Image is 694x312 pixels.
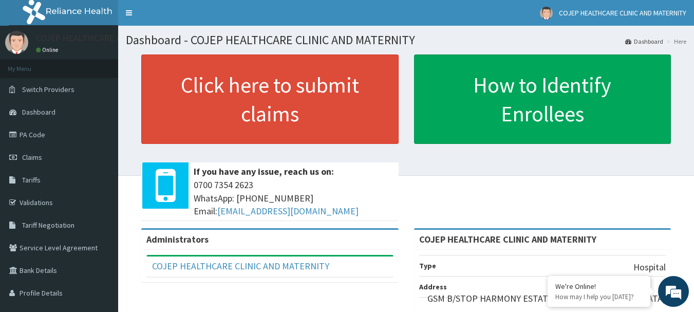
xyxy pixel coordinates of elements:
a: [EMAIL_ADDRESS][DOMAIN_NAME] [217,205,359,217]
p: COJEP HEALTHCARE CLINIC AND MATERNITY [36,33,209,43]
span: Switch Providers [22,85,74,94]
b: Type [419,261,436,270]
p: Hospital [633,261,666,274]
div: We're Online! [555,282,643,291]
p: How may I help you today? [555,292,643,301]
b: Address [419,282,447,291]
a: How to Identify Enrollees [414,54,671,144]
strong: COJEP HEALTHCARE CLINIC AND MATERNITY [419,233,596,245]
p: GSM B/STOP HARMONY ESTATE MAYA-[GEOGRAPHIC_DATA] [427,292,666,305]
img: User Image [540,7,553,20]
img: User Image [5,31,28,54]
a: Online [36,46,61,53]
a: COJEP HEALTHCARE CLINIC AND MATERNITY [152,260,329,272]
span: Claims [22,153,42,162]
span: Dashboard [22,107,55,117]
b: If you have any issue, reach us on: [194,166,334,177]
b: Administrators [146,233,209,245]
span: COJEP HEALTHCARE CLINIC AND MATERNITY [559,8,686,17]
li: Here [664,37,686,46]
span: Tariff Negotiation [22,221,74,230]
a: Dashboard [625,37,663,46]
a: Click here to submit claims [141,54,399,144]
span: 0700 7354 2623 WhatsApp: [PHONE_NUMBER] Email: [194,178,393,218]
h1: Dashboard - COJEP HEALTHCARE CLINIC AND MATERNITY [126,33,686,47]
span: Tariffs [22,175,41,185]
